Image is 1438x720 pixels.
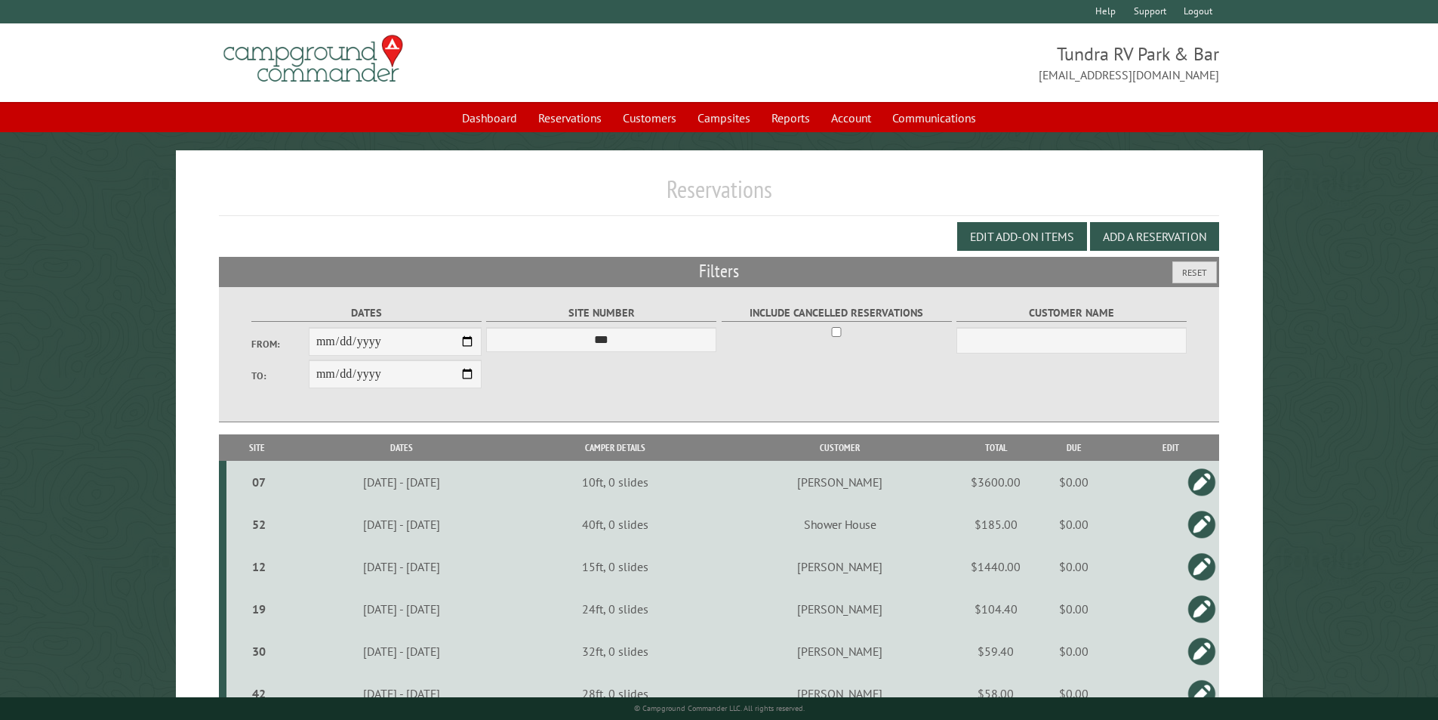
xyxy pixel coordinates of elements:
[232,559,285,574] div: 12
[516,630,714,672] td: 32ft, 0 slides
[486,304,716,322] label: Site Number
[965,588,1026,630] td: $104.40
[251,369,309,383] label: To:
[232,686,285,701] div: 42
[1026,545,1122,588] td: $0.00
[516,434,714,461] th: Camper Details
[219,175,1220,216] h1: Reservations
[722,304,952,322] label: Include Cancelled Reservations
[290,517,513,532] div: [DATE] - [DATE]
[965,672,1026,715] td: $58.00
[290,686,513,701] div: [DATE] - [DATE]
[965,630,1026,672] td: $59.40
[714,672,965,715] td: [PERSON_NAME]
[1026,503,1122,545] td: $0.00
[516,503,714,545] td: 40ft, 0 slides
[1026,672,1122,715] td: $0.00
[714,434,965,461] th: Customer
[1026,434,1122,461] th: Due
[232,474,285,490] div: 07
[516,588,714,630] td: 24ft, 0 slides
[1026,588,1122,630] td: $0.00
[288,434,516,461] th: Dates
[1122,434,1219,461] th: Edit
[956,304,1187,322] label: Customer Name
[688,104,759,132] a: Campsites
[232,517,285,532] div: 52
[762,104,819,132] a: Reports
[714,545,965,588] td: [PERSON_NAME]
[290,559,513,574] div: [DATE] - [DATE]
[516,461,714,503] td: 10ft, 0 slides
[883,104,985,132] a: Communications
[251,337,309,351] label: From:
[965,461,1026,503] td: $3600.00
[957,222,1087,251] button: Edit Add-on Items
[714,503,965,545] td: Shower House
[232,601,285,616] div: 19
[251,304,482,322] label: Dates
[965,545,1026,588] td: $1440.00
[1026,461,1122,503] td: $0.00
[290,601,513,616] div: [DATE] - [DATE]
[529,104,611,132] a: Reservations
[219,29,408,88] img: Campground Commander
[453,104,526,132] a: Dashboard
[219,257,1220,286] h2: Filters
[1026,630,1122,672] td: $0.00
[634,703,805,713] small: © Campground Commander LLC. All rights reserved.
[714,461,965,503] td: [PERSON_NAME]
[965,503,1026,545] td: $185.00
[614,104,685,132] a: Customers
[714,588,965,630] td: [PERSON_NAME]
[714,630,965,672] td: [PERSON_NAME]
[965,434,1026,461] th: Total
[290,644,513,659] div: [DATE] - [DATE]
[822,104,880,132] a: Account
[719,42,1220,84] span: Tundra RV Park & Bar [EMAIL_ADDRESS][DOMAIN_NAME]
[516,545,714,588] td: 15ft, 0 slides
[290,474,513,490] div: [DATE] - [DATE]
[226,434,288,461] th: Site
[1172,261,1217,283] button: Reset
[516,672,714,715] td: 28ft, 0 slides
[1090,222,1219,251] button: Add a Reservation
[232,644,285,659] div: 30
